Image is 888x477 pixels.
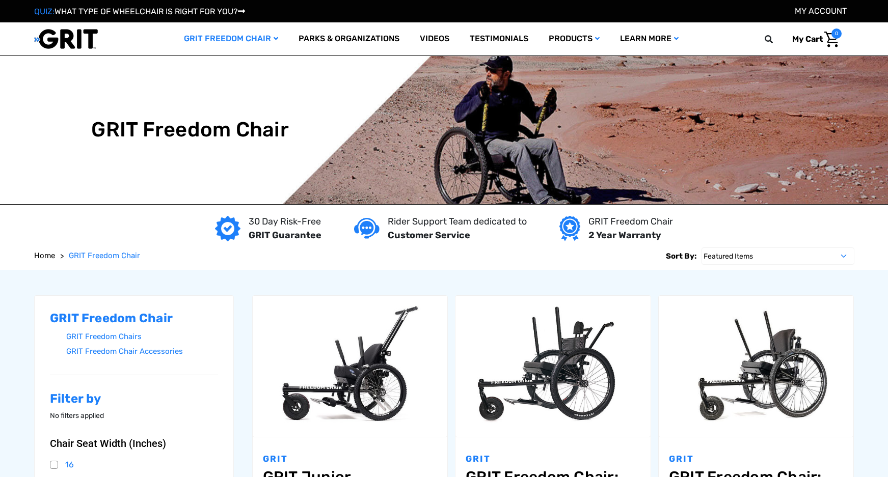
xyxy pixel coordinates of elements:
a: Videos [410,22,460,55]
a: GRIT Junior,$4,995.00 [253,296,448,437]
a: GRIT Freedom Chair [69,250,140,262]
a: GRIT Freedom Chairs [66,329,218,344]
a: QUIZ:WHAT TYPE OF WHEELCHAIR IS RIGHT FOR YOU? [34,7,245,16]
p: 30 Day Risk-Free [249,215,321,229]
h1: GRIT Freedom Chair [91,118,289,142]
a: GRIT Freedom Chair [174,22,288,55]
span: My Cart [792,34,823,44]
a: Home [34,250,55,262]
a: Parks & Organizations [288,22,410,55]
span: Home [34,251,55,260]
a: Cart with 0 items [785,29,842,50]
span: GRIT Freedom Chair [69,251,140,260]
a: GRIT Freedom Chair Accessories [66,344,218,359]
a: GRIT Freedom Chair: Pro,$5,495.00 [659,296,854,437]
strong: Customer Service [388,230,470,241]
p: Rider Support Team dedicated to [388,215,527,229]
label: Sort By: [666,247,696,265]
p: GRIT Freedom Chair [588,215,673,229]
img: GRIT All-Terrain Wheelchair and Mobility Equipment [34,29,98,49]
a: 16 [50,457,218,472]
p: GRIT [263,453,438,466]
span: Chair Seat Width (Inches) [50,437,166,450]
a: Testimonials [460,22,539,55]
img: GRIT Freedom Chair: Spartan [455,301,651,431]
h2: GRIT Freedom Chair [50,311,218,326]
span: 0 [831,29,842,39]
img: Year warranty [559,216,580,241]
a: Products [539,22,610,55]
p: GRIT [669,453,844,466]
h2: Filter by [50,391,218,406]
img: GRIT Junior: GRIT Freedom Chair all terrain wheelchair engineered specifically for kids [253,301,448,431]
img: Customer service [354,218,380,239]
a: Account [795,6,847,16]
p: GRIT [466,453,640,466]
img: GRIT Guarantee [215,216,240,241]
strong: 2 Year Warranty [588,230,661,241]
a: Learn More [610,22,689,55]
strong: GRIT Guarantee [249,230,321,241]
input: Search [769,29,785,50]
img: GRIT Freedom Chair Pro: the Pro model shown including contoured Invacare Matrx seatback, Spinergy... [659,301,854,431]
a: GRIT Freedom Chair: Spartan,$3,995.00 [455,296,651,437]
button: Chair Seat Width (Inches) [50,437,218,450]
p: No filters applied [50,410,218,421]
span: QUIZ: [34,7,55,16]
img: Cart [824,32,839,47]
